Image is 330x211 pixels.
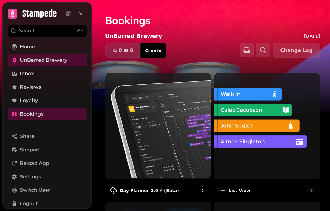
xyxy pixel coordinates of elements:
a: Settings [8,171,87,183]
img: List view [214,72,319,178]
span: Reviews [20,83,41,91]
span: Switch User [20,187,50,194]
button: Switch User [8,184,87,196]
span: Support [20,146,40,154]
button: Search⌘K [8,25,87,37]
button: Reload App [8,157,87,169]
a: Home [8,41,87,53]
a: Reviews [8,81,87,93]
div: ⌘K [75,28,84,34]
img: Day Planner 2.0 ⚡ (Beta) [105,72,211,178]
span: Home [20,43,35,50]
span: Create [145,48,161,53]
span: 0 [130,48,133,53]
span: UnBarred Brewery [20,57,67,64]
a: Inbox [8,68,87,80]
span: Reload App [20,160,49,167]
p: Day Planner 2.0 ⚡ (Beta) [120,187,179,194]
button: Create [140,43,166,58]
button: Logout [8,198,87,210]
span: Share [20,133,35,140]
button: Change Log [273,43,320,58]
button: Share [8,130,87,143]
span: Bookings [20,110,43,118]
a: Bookings [8,108,87,120]
svg: go to [200,187,206,194]
a: UnBarred Brewery [8,54,87,66]
p: UnBarred Brewery [105,32,162,40]
span: Inbox [20,70,34,77]
a: Loyalty [8,94,87,107]
p: [DATE] [304,33,320,39]
svg: go to [308,187,314,194]
p: List view [229,187,250,194]
span: Loyalty [20,97,38,104]
span: Change Log [280,48,313,53]
button: Support [8,144,87,156]
a: Day Planner 2.0 ⚡ (Beta)Day Planner 2.0 ⚡ (Beta) [105,73,211,199]
span: Logout [20,200,38,207]
a: List viewList view [214,73,320,199]
p: Search [19,27,36,35]
span: 0 [119,48,122,53]
span: Settings [20,173,41,180]
button: 00 [105,43,141,58]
